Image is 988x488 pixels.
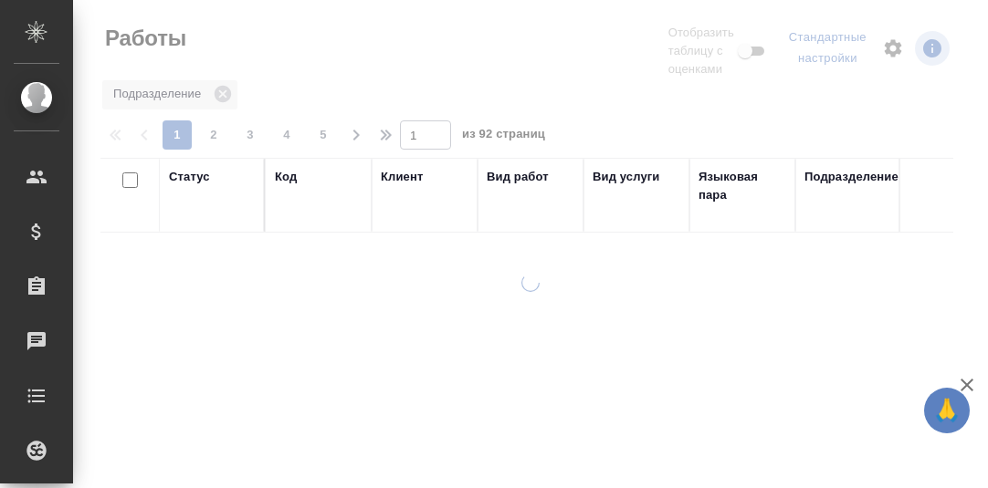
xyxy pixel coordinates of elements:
[931,391,962,430] span: 🙏
[381,168,423,186] div: Клиент
[487,168,549,186] div: Вид работ
[593,168,660,186] div: Вид услуги
[804,168,899,186] div: Подразделение
[924,388,970,433] button: 🙏
[275,168,297,186] div: Код
[699,168,786,204] div: Языковая пара
[169,168,210,186] div: Статус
